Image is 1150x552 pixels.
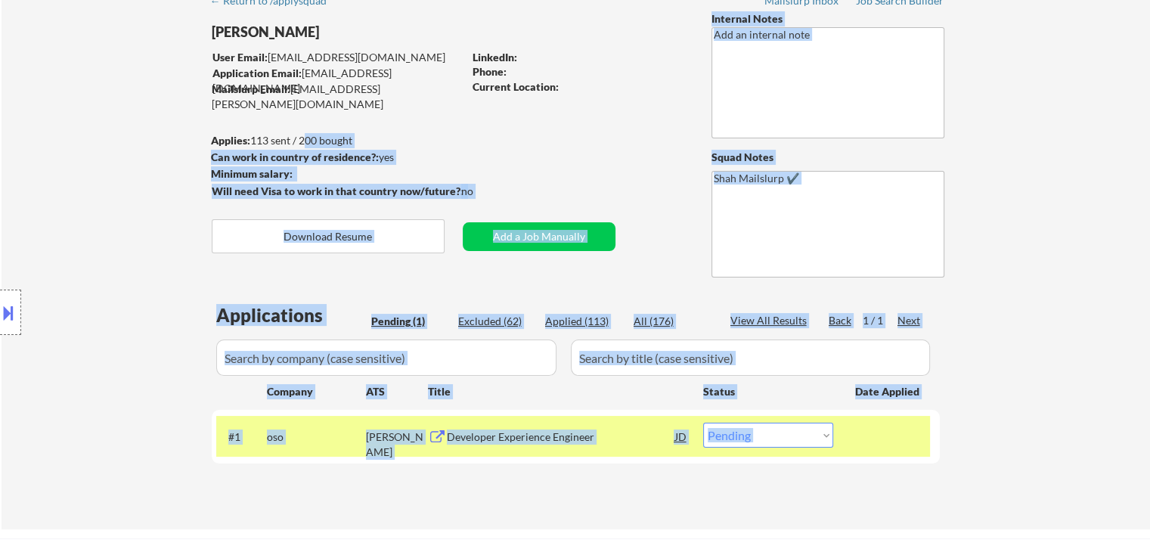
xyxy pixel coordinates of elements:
[212,51,268,64] strong: User Email:
[212,185,463,197] strong: Will need Visa to work in that country now/future?:
[829,313,853,328] div: Back
[366,430,428,459] div: [PERSON_NAME]
[212,66,463,95] div: [EMAIL_ADDRESS][DOMAIN_NAME]
[267,384,366,399] div: Company
[863,313,897,328] div: 1 / 1
[366,384,428,399] div: ATS
[473,65,507,78] strong: Phone:
[212,82,463,111] div: [EMAIL_ADDRESS][PERSON_NAME][DOMAIN_NAME]
[571,340,930,376] input: Search by title (case sensitive)
[211,133,463,148] div: 113 sent / 200 bought
[211,150,458,165] div: yes
[473,80,559,93] strong: Current Location:
[211,150,379,163] strong: Can work in country of residence?:
[212,67,302,79] strong: Application Email:
[216,340,556,376] input: Search by company (case sensitive)
[447,430,675,445] div: Developer Experience Engineer
[212,219,445,253] button: Download Resume
[711,11,944,26] div: Internal Notes
[458,314,534,329] div: Excluded (62)
[463,222,615,251] button: Add a Job Manually
[212,23,522,42] div: [PERSON_NAME]
[855,384,922,399] div: Date Applied
[473,51,517,64] strong: LinkedIn:
[897,313,922,328] div: Next
[216,306,366,324] div: Applications
[730,313,811,328] div: View All Results
[371,314,447,329] div: Pending (1)
[703,377,833,405] div: Status
[428,384,689,399] div: Title
[545,314,621,329] div: Applied (113)
[212,82,290,95] strong: Mailslurp Email:
[267,430,366,445] div: oso
[711,150,944,165] div: Squad Notes
[212,50,463,65] div: [EMAIL_ADDRESS][DOMAIN_NAME]
[461,184,504,199] div: no
[674,423,689,450] div: JD
[634,314,709,329] div: All (176)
